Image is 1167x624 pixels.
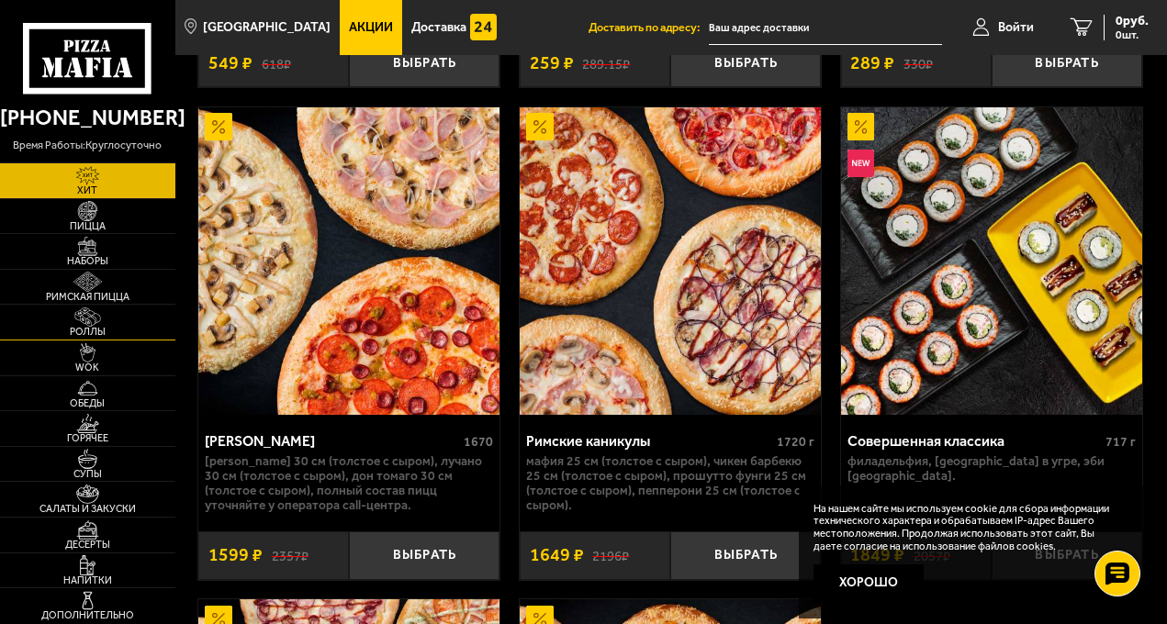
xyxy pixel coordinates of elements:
[205,454,493,513] p: [PERSON_NAME] 30 см (толстое с сыром), Лучано 30 см (толстое с сыром), Дон Томаго 30 см (толстое ...
[670,39,821,87] button: Выбрать
[530,54,574,72] span: 259 ₽
[850,54,894,72] span: 289 ₽
[777,434,814,450] span: 1720 г
[203,21,331,34] span: [GEOGRAPHIC_DATA]
[520,107,821,415] a: АкционныйРимские каникулы
[998,21,1034,34] span: Войти
[530,546,584,564] span: 1649 ₽
[814,564,923,601] button: Хорошо
[670,531,821,580] button: Выбрать
[470,14,498,41] img: 15daf4d41897b9f0e9f617042186c801.svg
[589,22,709,34] span: Доставить по адресу:
[205,432,459,450] div: [PERSON_NAME]
[349,21,393,34] span: Акции
[205,113,232,140] img: Акционный
[847,113,875,140] img: Акционный
[582,55,630,72] s: 289.15 ₽
[198,107,499,415] img: Хет Трик
[814,503,1122,553] p: На нашем сайте мы используем cookie для сбора информации технического характера и обрабатываем IP...
[520,107,821,415] img: Римские каникулы
[1116,15,1149,28] span: 0 руб.
[526,432,772,450] div: Римские каникулы
[847,150,875,177] img: Новинка
[208,546,263,564] span: 1599 ₽
[349,39,499,87] button: Выбрать
[847,432,1101,450] div: Совершенная классика
[198,107,499,415] a: АкционныйХет Трик
[262,55,291,72] s: 618 ₽
[992,39,1142,87] button: Выбрать
[208,54,252,72] span: 549 ₽
[1116,29,1149,40] span: 0 шт.
[841,107,1142,415] a: АкционныйНовинкаСовершенная классика
[847,454,1136,484] p: Филадельфия, [GEOGRAPHIC_DATA] в угре, Эби [GEOGRAPHIC_DATA].
[903,55,933,72] s: 330 ₽
[1105,434,1136,450] span: 717 г
[272,547,309,563] s: 2357 ₽
[709,11,942,45] input: Ваш адрес доставки
[349,531,499,580] button: Выбрать
[526,454,814,513] p: Мафия 25 см (толстое с сыром), Чикен Барбекю 25 см (толстое с сыром), Прошутто Фунги 25 см (толст...
[592,547,629,563] s: 2196 ₽
[841,107,1142,415] img: Совершенная классика
[464,434,493,450] span: 1670
[411,21,466,34] span: Доставка
[526,113,554,140] img: Акционный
